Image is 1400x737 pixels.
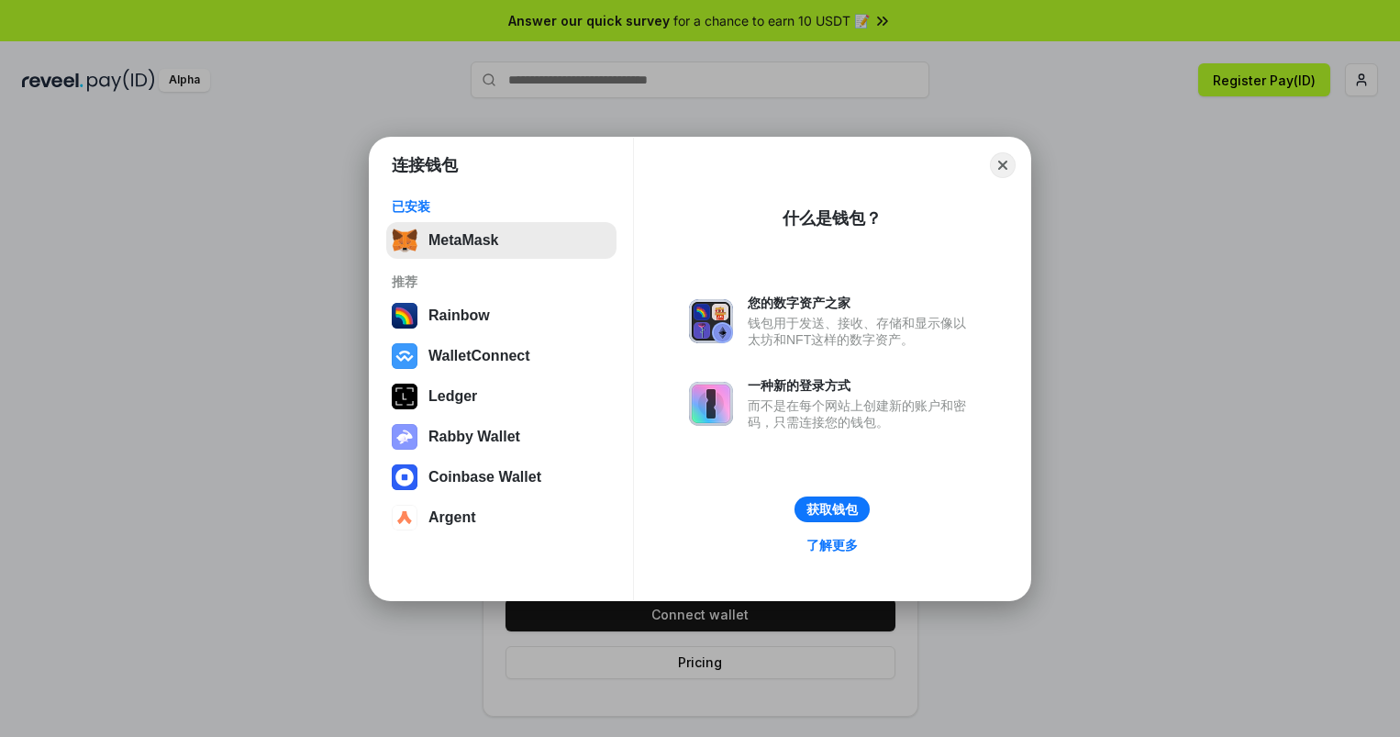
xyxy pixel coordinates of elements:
button: 获取钱包 [794,497,870,522]
button: Argent [386,499,617,536]
div: Rabby Wallet [428,429,520,445]
img: svg+xml,%3Csvg%20fill%3D%22none%22%20height%3D%2233%22%20viewBox%3D%220%200%2035%2033%22%20width%... [392,228,417,253]
div: 您的数字资产之家 [748,295,975,311]
button: WalletConnect [386,338,617,374]
button: MetaMask [386,222,617,259]
div: 获取钱包 [806,501,858,518]
img: svg+xml,%3Csvg%20width%3D%2228%22%20height%3D%2228%22%20viewBox%3D%220%200%2028%2028%22%20fill%3D... [392,505,417,530]
div: 什么是钱包？ [783,207,882,229]
div: MetaMask [428,232,498,249]
div: 钱包用于发送、接收、存储和显示像以太坊和NFT这样的数字资产。 [748,315,975,348]
img: svg+xml,%3Csvg%20xmlns%3D%22http%3A%2F%2Fwww.w3.org%2F2000%2Fsvg%22%20fill%3D%22none%22%20viewBox... [689,299,733,343]
button: Rainbow [386,297,617,334]
img: svg+xml,%3Csvg%20xmlns%3D%22http%3A%2F%2Fwww.w3.org%2F2000%2Fsvg%22%20fill%3D%22none%22%20viewBox... [689,382,733,426]
button: Close [990,152,1016,178]
div: 已安装 [392,198,611,215]
img: svg+xml,%3Csvg%20xmlns%3D%22http%3A%2F%2Fwww.w3.org%2F2000%2Fsvg%22%20fill%3D%22none%22%20viewBox... [392,424,417,450]
div: 一种新的登录方式 [748,377,975,394]
div: 了解更多 [806,537,858,553]
h1: 连接钱包 [392,154,458,176]
img: svg+xml,%3Csvg%20width%3D%2228%22%20height%3D%2228%22%20viewBox%3D%220%200%2028%2028%22%20fill%3D... [392,343,417,369]
div: Ledger [428,388,477,405]
div: Argent [428,509,476,526]
button: Coinbase Wallet [386,459,617,496]
button: Ledger [386,378,617,415]
img: svg+xml,%3Csvg%20width%3D%2228%22%20height%3D%2228%22%20viewBox%3D%220%200%2028%2028%22%20fill%3D... [392,464,417,490]
div: Rainbow [428,307,490,324]
div: Coinbase Wallet [428,469,541,486]
div: 推荐 [392,274,611,290]
div: 而不是在每个网站上创建新的账户和密码，只需连接您的钱包。 [748,397,975,430]
button: Rabby Wallet [386,419,617,455]
a: 了解更多 [795,533,869,557]
div: WalletConnect [428,348,530,364]
img: svg+xml,%3Csvg%20xmlns%3D%22http%3A%2F%2Fwww.w3.org%2F2000%2Fsvg%22%20width%3D%2228%22%20height%3... [392,384,417,409]
img: svg+xml,%3Csvg%20width%3D%22120%22%20height%3D%22120%22%20viewBox%3D%220%200%20120%20120%22%20fil... [392,303,417,329]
